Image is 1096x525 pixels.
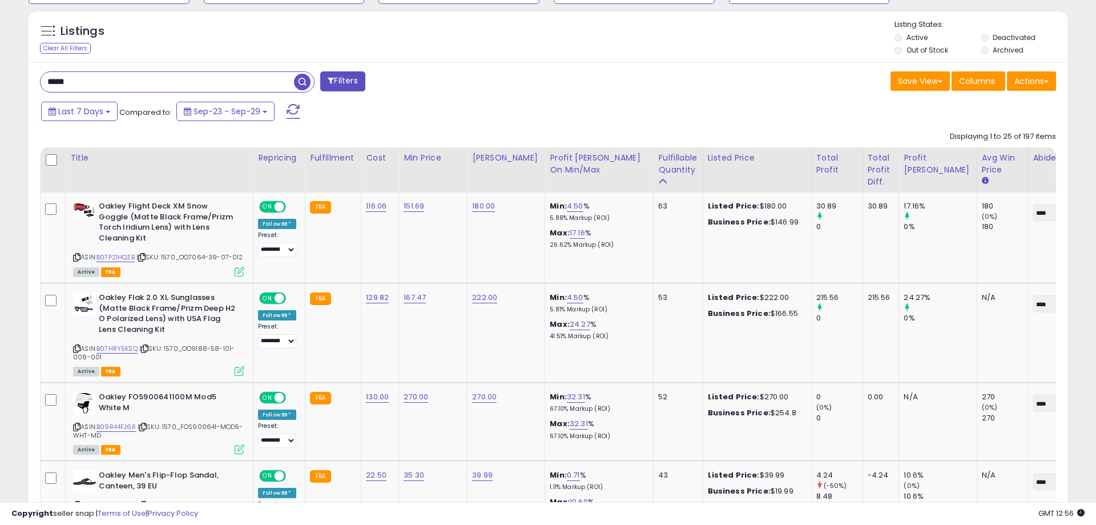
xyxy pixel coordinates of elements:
div: N/A [982,292,1020,303]
div: $146.99 [708,217,803,227]
div: 0 [816,222,863,232]
a: B07P21HQZB [96,253,135,262]
div: Min Price [404,152,462,164]
img: 31x1JZmjBTL._SL40_.jpg [73,392,96,415]
div: % [550,419,644,440]
div: Preset: [258,323,296,348]
div: % [550,228,644,249]
div: $270.00 [708,392,803,402]
small: (0%) [982,403,998,412]
a: 24.27 [570,319,590,330]
div: 52 [658,392,694,402]
p: 5.88% Markup (ROI) [550,214,644,222]
div: $222.00 [708,292,803,303]
p: 67.10% Markup (ROI) [550,432,644,440]
small: (-50%) [824,481,847,490]
small: FBA [310,470,331,483]
div: 4.24 [816,470,863,480]
b: Min: [550,292,567,303]
div: 180 [982,222,1028,232]
div: Clear All Filters [40,43,91,54]
div: Abide by MAP [1033,152,1091,164]
div: Repricing [258,152,300,164]
div: N/A [904,392,968,402]
p: 5.81% Markup (ROI) [550,306,644,314]
small: Avg Win Price. [982,176,989,186]
label: Deactivated [993,33,1035,42]
b: Business Price: [708,486,771,496]
a: 167.47 [404,292,426,303]
span: | SKU: 1570_OO9188-58-101-008-001 [73,344,235,361]
a: 270.00 [472,391,497,403]
div: 270 [982,392,1028,402]
h5: Listings [61,23,104,39]
img: 41WuaM9djCL._SL40_.jpg [73,292,96,315]
div: Fulfillment [310,152,356,164]
b: Business Price: [708,407,771,418]
div: 53 [658,292,694,303]
div: seller snap | | [11,508,198,519]
div: Title [70,152,248,164]
div: 63 [658,201,694,211]
div: ASIN: [73,292,244,375]
span: | SKU: 1570_FOS900641-MOD5-WHT-MD [73,422,243,439]
span: FBA [101,367,120,376]
div: 270 [982,413,1028,423]
div: Avg Win Price [982,152,1024,176]
div: 215.56 [868,292,890,303]
div: % [550,470,644,491]
div: Cost [366,152,394,164]
p: 1.11% Markup (ROI) [550,483,644,491]
div: $19.99 [708,486,803,496]
b: Listed Price: [708,470,760,480]
a: 151.69 [404,201,424,212]
b: Oakley Flak 2.0 XL Sunglasses (Matte Black Frame/Prizm Deep H2 O Polarized Lens) with USA Flag Le... [99,292,237,338]
a: 270.00 [404,391,428,403]
div: Profit [PERSON_NAME] [904,152,972,176]
span: Columns [959,75,995,87]
small: FBA [310,292,331,305]
a: 0.71 [567,470,580,481]
span: ON [260,294,275,303]
p: 26.62% Markup (ROI) [550,241,644,249]
label: Active [906,33,928,42]
div: $39.99 [708,470,803,480]
div: Listed Price [708,152,807,164]
span: Sep-23 - Sep-29 [194,106,260,117]
b: Business Price: [708,308,771,319]
b: Max: [550,418,570,429]
b: Listed Price: [708,292,760,303]
a: 32.31 [570,418,588,430]
button: Actions [1007,71,1056,91]
small: (0%) [982,212,998,221]
a: 130.00 [366,391,389,403]
div: Follow BB * [258,310,296,320]
div: Follow BB * [258,488,296,498]
div: 0% [904,313,976,323]
small: (0%) [904,481,920,490]
div: 43 [658,470,694,480]
div: 30.89 [816,201,863,211]
label: Out of Stock [906,45,948,55]
div: 0 [816,313,863,323]
b: Min: [550,391,567,402]
div: Preset: [258,231,296,257]
a: 129.82 [366,292,389,303]
a: 17.16 [570,227,585,239]
p: 41.51% Markup (ROI) [550,332,644,340]
b: Max: [550,227,570,238]
div: [PERSON_NAME] [472,152,540,164]
div: 215.56 [816,292,863,303]
span: OFF [284,294,303,303]
button: Last 7 Days [41,102,118,121]
strong: Copyright [11,508,53,519]
div: Total Profit Diff. [868,152,894,188]
b: Oakley FOS900641100M Mod5 White M [99,392,237,416]
span: Last 7 Days [58,106,103,117]
b: Listed Price: [708,391,760,402]
div: 0.00 [868,392,890,402]
span: All listings currently available for purchase on Amazon [73,367,99,376]
span: ON [260,471,275,481]
div: 180 [982,201,1028,211]
span: ON [260,202,275,212]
